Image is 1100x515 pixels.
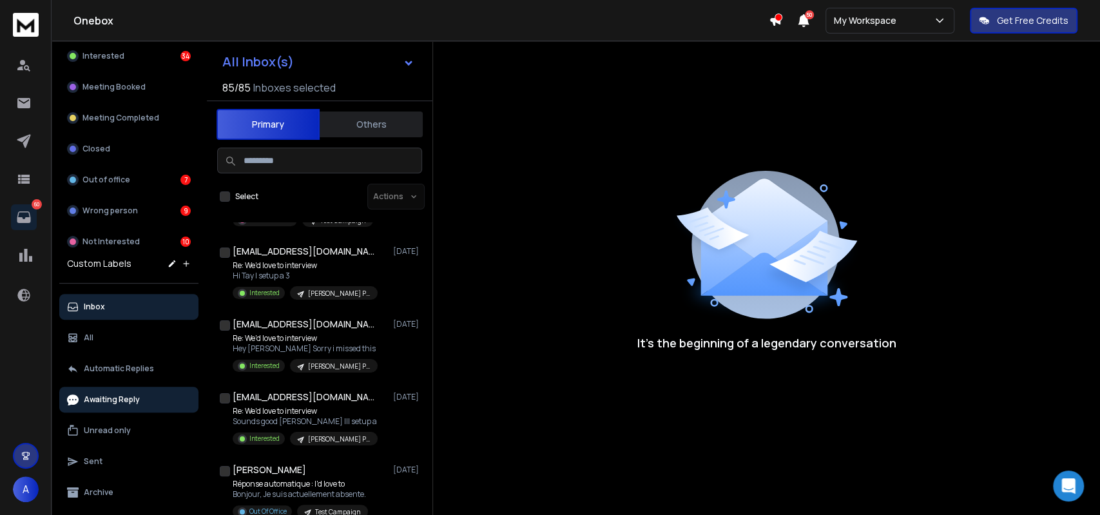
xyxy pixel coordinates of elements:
[59,105,198,131] button: Meeting Completed
[235,191,258,202] label: Select
[67,257,131,270] h3: Custom Labels
[308,434,370,444] p: [PERSON_NAME] Podcast
[180,175,191,185] div: 7
[13,13,39,37] img: logo
[233,391,374,403] h1: [EMAIL_ADDRESS][DOMAIN_NAME]
[393,246,422,257] p: [DATE]
[59,198,198,224] button: Wrong person9
[82,144,110,154] p: Closed
[997,14,1068,27] p: Get Free Credits
[233,271,378,281] p: Hi Tay I setup a 3
[805,10,814,19] span: 50
[249,361,280,371] p: Interested
[233,479,368,489] p: Réponse automatique : I'd love to
[59,449,198,474] button: Sent
[308,362,370,371] p: [PERSON_NAME] Podcast
[84,364,154,374] p: Automatic Replies
[222,80,251,95] span: 85 / 85
[59,480,198,505] button: Archive
[393,319,422,329] p: [DATE]
[59,294,198,320] button: Inbox
[73,13,769,28] h1: Onebox
[84,302,105,312] p: Inbox
[308,289,370,298] p: [PERSON_NAME] Podcast
[180,51,191,61] div: 34
[637,334,896,352] p: It’s the beginning of a legendary conversation
[249,434,280,443] p: Interested
[249,288,280,298] p: Interested
[233,416,378,427] p: Sounds good [PERSON_NAME] Ill setup a
[233,463,306,476] h1: [PERSON_NAME]
[59,74,198,100] button: Meeting Booked
[320,110,423,139] button: Others
[393,465,422,475] p: [DATE]
[82,113,159,123] p: Meeting Completed
[1053,471,1084,501] div: Open Intercom Messenger
[233,489,368,500] p: Bonjour, Je suis actuellement absente.
[217,109,320,140] button: Primary
[393,392,422,402] p: [DATE]
[59,418,198,443] button: Unread only
[82,206,138,216] p: Wrong person
[233,318,374,331] h1: [EMAIL_ADDRESS][DOMAIN_NAME]
[59,136,198,162] button: Closed
[13,476,39,502] button: A
[84,456,102,467] p: Sent
[82,237,140,247] p: Not Interested
[233,333,378,344] p: Re: We'd love to interview
[84,333,93,343] p: All
[59,325,198,351] button: All
[59,387,198,413] button: Awaiting Reply
[32,199,42,209] p: 60
[233,245,374,258] h1: [EMAIL_ADDRESS][DOMAIN_NAME]
[82,82,146,92] p: Meeting Booked
[11,204,37,230] a: 60
[59,229,198,255] button: Not Interested10
[970,8,1077,34] button: Get Free Credits
[180,206,191,216] div: 9
[59,43,198,69] button: Interested34
[59,167,198,193] button: Out of office7
[233,344,378,354] p: Hey [PERSON_NAME] Sorry i missed this
[253,80,336,95] h3: Inboxes selected
[82,51,124,61] p: Interested
[233,260,378,271] p: Re: We'd love to interview
[834,14,902,27] p: My Workspace
[222,55,294,68] h1: All Inbox(s)
[84,487,113,498] p: Archive
[84,394,140,405] p: Awaiting Reply
[212,49,425,75] button: All Inbox(s)
[82,175,130,185] p: Out of office
[233,406,378,416] p: Re: We'd love to interview
[59,356,198,382] button: Automatic Replies
[84,425,131,436] p: Unread only
[180,237,191,247] div: 10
